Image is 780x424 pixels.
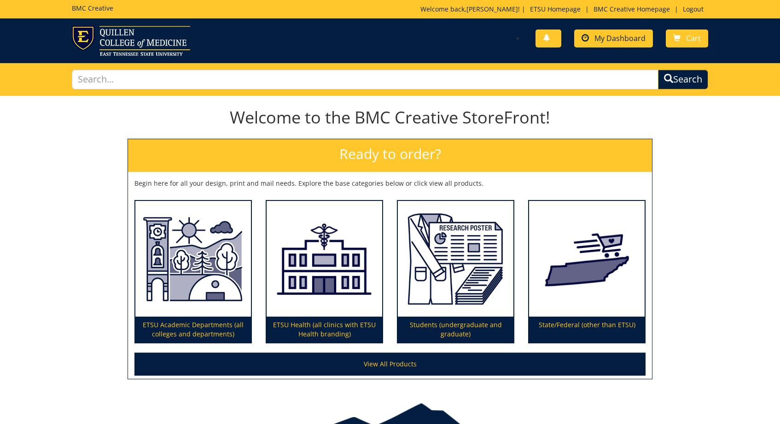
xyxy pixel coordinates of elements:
[398,201,513,343] a: Students (undergraduate and graduate)
[134,179,646,188] p: Begin here for all your design, print and mail needs. Explore the base categories below or click ...
[525,5,585,13] a: ETSU Homepage
[529,317,645,342] p: State/Federal (other than ETSU)
[466,5,518,13] a: [PERSON_NAME]
[134,353,646,376] a: View All Products
[267,317,382,342] p: ETSU Health (all clinics with ETSU Health branding)
[267,201,382,343] a: ETSU Health (all clinics with ETSU Health branding)
[666,29,708,47] a: Cart
[678,5,708,13] a: Logout
[128,108,652,127] h1: Welcome to the BMC Creative StoreFront!
[529,201,645,343] a: State/Federal (other than ETSU)
[594,33,646,43] span: My Dashboard
[72,70,658,89] input: Search...
[658,70,708,89] button: Search
[135,317,251,342] p: ETSU Academic Departments (all colleges and departments)
[398,317,513,342] p: Students (undergraduate and graduate)
[398,201,513,317] img: Students (undergraduate and graduate)
[420,5,708,14] p: Welcome back, ! | | |
[72,5,113,12] h5: BMC Creative
[128,139,652,172] h2: Ready to order?
[135,201,251,343] a: ETSU Academic Departments (all colleges and departments)
[589,5,675,13] a: BMC Creative Homepage
[72,26,190,56] img: ETSU logo
[574,29,653,47] a: My Dashboard
[135,201,251,317] img: ETSU Academic Departments (all colleges and departments)
[529,201,645,317] img: State/Federal (other than ETSU)
[686,33,701,43] span: Cart
[267,201,382,317] img: ETSU Health (all clinics with ETSU Health branding)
